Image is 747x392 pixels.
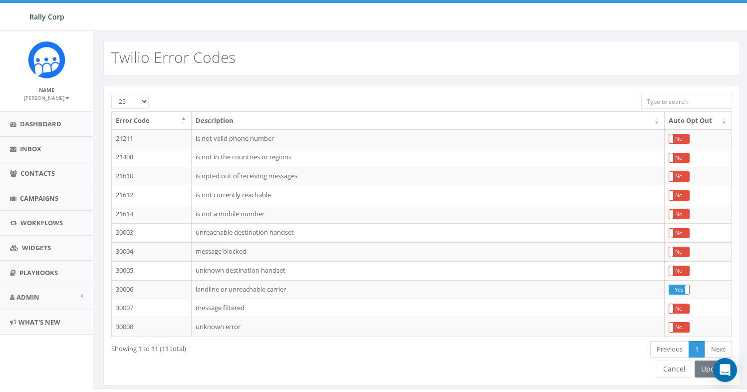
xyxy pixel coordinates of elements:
td: unknown destination handset [192,261,665,280]
td: is not currently reachable [192,186,665,205]
th: Auto Opt Out: activate to sort column ascending [665,112,732,129]
td: 30008 [112,318,192,337]
td: is not valid phone number [192,129,665,148]
div: Showing 1 to 11 (11 total) [111,340,361,354]
span: Admin [16,293,39,302]
td: is not a mobile number [192,205,665,224]
td: 21610 [112,167,192,186]
a: Cancel [657,361,692,378]
div: YesNo [669,266,690,276]
input: Type to search [641,94,732,109]
span: Playbooks [19,268,58,277]
label: No [669,191,689,200]
label: No [669,323,689,332]
small: [PERSON_NAME] [24,94,69,101]
label: No [669,172,689,181]
div: YesNo [669,171,690,182]
span: Rally Corp [29,12,64,21]
td: 21408 [112,148,192,167]
span: Dashboard [20,119,61,128]
div: YesNo [669,153,690,163]
a: Previous [650,341,689,358]
label: No [669,304,689,314]
td: unreachable destination handset [192,223,665,242]
div: YesNo [669,304,690,314]
a: [PERSON_NAME] [24,93,69,102]
label: No [669,153,689,163]
label: No [669,134,689,144]
span: Contacts [20,169,55,178]
th: Error Code: activate to sort column descending [112,112,192,129]
h2: Twilio Error Codes [111,49,236,65]
td: 21211 [112,129,192,148]
div: YesNo [669,190,690,201]
td: unknown error [192,318,665,337]
span: Campaigns [20,194,58,203]
span: Workflows [20,218,63,227]
td: 30004 [112,242,192,261]
td: 30006 [112,280,192,299]
span: What's New [18,318,60,327]
td: 21614 [112,205,192,224]
div: YesNo [669,134,690,144]
td: landline or unreachable carrier [192,280,665,299]
td: 30003 [112,223,192,242]
label: Yes [669,285,689,295]
td: 30007 [112,299,192,318]
label: No [669,229,689,238]
span: Inbox [20,144,41,153]
div: YesNo [669,322,690,333]
td: message filtered [192,299,665,318]
label: No [669,210,689,219]
div: YesNo [669,285,690,295]
td: message blocked [192,242,665,261]
label: No [669,266,689,276]
img: Icon_1.png [28,41,65,78]
div: Open Intercom Messenger [713,358,737,382]
a: Next [705,341,732,358]
div: YesNo [669,228,690,239]
td: is opted out of receiving messages [192,167,665,186]
td: is not in the countries or regions [192,148,665,167]
span: Widgets [22,243,51,252]
div: YesNo [669,209,690,220]
td: 21612 [112,186,192,205]
label: No [669,247,689,257]
a: 1 [689,341,705,358]
small: Name [39,86,54,93]
div: YesNo [669,247,690,257]
th: Description: activate to sort column ascending [192,112,665,129]
td: 30005 [112,261,192,280]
